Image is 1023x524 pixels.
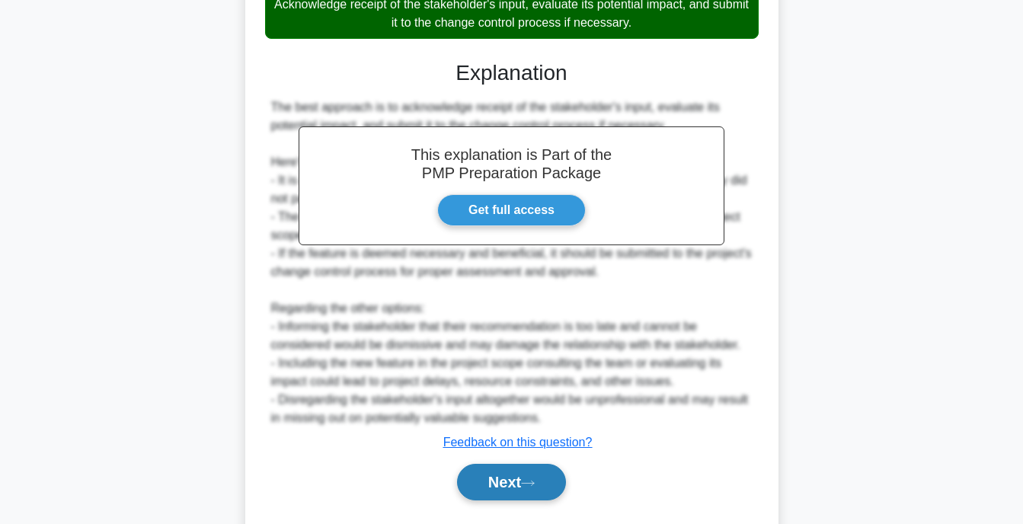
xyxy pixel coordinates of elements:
[271,98,753,427] div: The best approach is to acknowledge receipt of the stakeholder's input, evaluate its potential im...
[457,464,566,500] button: Next
[274,60,750,86] h3: Explanation
[443,436,593,449] a: Feedback on this question?
[437,194,586,226] a: Get full access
